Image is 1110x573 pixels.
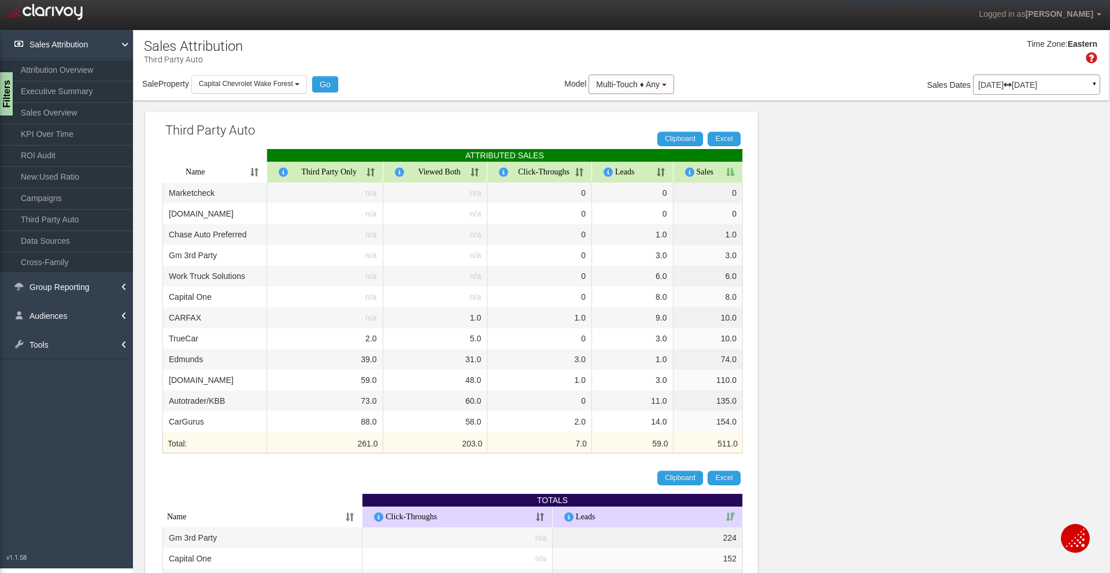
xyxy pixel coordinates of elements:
[165,123,255,137] span: Third Party Auto
[162,183,267,203] td: Marketcheck
[592,432,674,453] th: 59.0
[487,245,592,266] td: 0
[470,188,481,198] span: n/a
[199,80,293,88] span: Capital Chevrolet Wake Forest
[487,162,592,183] th: Click-Throughs&#160;: activate to sort column ascending
[383,370,488,390] td: 48.0
[950,80,971,90] span: Dates
[535,554,546,563] span: n/a
[592,411,674,432] td: 14.0
[674,432,743,453] th: 511.0
[362,494,743,507] th: TOTALS
[592,224,674,245] td: 1.0
[470,230,481,239] span: n/a
[592,307,674,328] td: 9.0
[487,370,592,390] td: 1.0
[383,432,488,453] th: 203.0
[592,349,674,370] td: 1.0
[162,548,362,569] td: Capital One
[267,328,383,349] td: 2.0
[470,271,481,281] span: n/a
[365,188,376,198] span: n/a
[365,230,376,239] span: n/a
[592,245,674,266] td: 3.0
[267,390,383,411] td: 73.0
[162,411,267,432] td: CarGurus
[553,548,743,569] td: 152
[979,9,1025,18] span: Logged in as
[674,162,743,183] th: Sales&#160;: activate to sort column descending
[592,390,674,411] td: 11.0
[162,162,267,183] th: Name: activate to sort column ascending
[162,507,362,527] th: Name: activate to sort column ascending
[267,432,383,453] th: 261.0
[162,328,267,349] td: TrueCar
[1089,77,1100,96] a: ▼
[978,81,1095,89] p: [DATE] [DATE]
[362,507,553,527] th: Click-Throughs: activate to sort column ascending
[487,411,592,432] td: 2.0
[674,390,743,411] td: 135.0
[927,80,948,90] span: Sales
[487,390,592,411] td: 0
[487,286,592,307] td: 0
[162,527,362,548] td: Gm 3rd Party
[383,390,488,411] td: 60.0
[674,411,743,432] td: 154.0
[365,251,376,260] span: n/a
[142,79,158,88] span: Sale
[596,80,660,89] span: Multi-Touch ♦ Any
[592,266,674,286] td: 6.0
[674,286,743,307] td: 8.0
[674,245,743,266] td: 3.0
[365,313,376,322] span: n/a
[592,370,674,390] td: 3.0
[267,370,383,390] td: 59.0
[708,132,741,146] a: Excel
[144,50,243,65] p: Third Party Auto
[470,251,481,260] span: n/a
[162,390,267,411] td: Autotrader/KBB
[487,224,592,245] td: 0
[592,328,674,349] td: 3.0
[553,507,743,527] th: Leads: activate to sort column ascending
[487,328,592,349] td: 0
[553,527,743,548] td: 224
[365,292,376,302] span: n/a
[674,349,743,370] td: 74.0
[535,533,546,542] span: n/a
[715,474,732,482] span: Excel
[674,307,743,328] td: 10.0
[470,292,481,302] span: n/a
[657,471,703,485] a: Clipboard
[665,135,695,143] span: Clipboard
[665,474,695,482] span: Clipboard
[383,328,488,349] td: 5.0
[592,203,674,224] td: 0
[162,349,267,370] td: Edmunds
[674,266,743,286] td: 6.0
[1023,39,1067,50] div: Time Zone:
[267,349,383,370] td: 39.0
[674,370,743,390] td: 110.0
[191,75,307,93] button: Capital Chevrolet Wake Forest
[715,135,732,143] span: Excel
[589,75,674,94] button: Multi-Touch ♦ Any
[162,203,267,224] td: [DOMAIN_NAME]
[267,162,383,183] th: Third Party Only&#160;: activate to sort column ascending
[1068,39,1097,50] div: Eastern
[312,76,338,92] button: Go
[674,203,743,224] td: 0
[592,162,674,183] th: Leads&#160;: activate to sort column ascending
[162,432,267,453] th: Total:
[470,209,481,218] span: n/a
[1026,9,1093,18] span: [PERSON_NAME]
[970,1,1110,28] a: Logged in as[PERSON_NAME]
[592,183,674,203] td: 0
[487,349,592,370] td: 3.0
[267,411,383,432] td: 88.0
[487,266,592,286] td: 0
[592,286,674,307] td: 8.0
[162,266,267,286] td: Work Truck Solutions
[365,271,376,281] span: n/a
